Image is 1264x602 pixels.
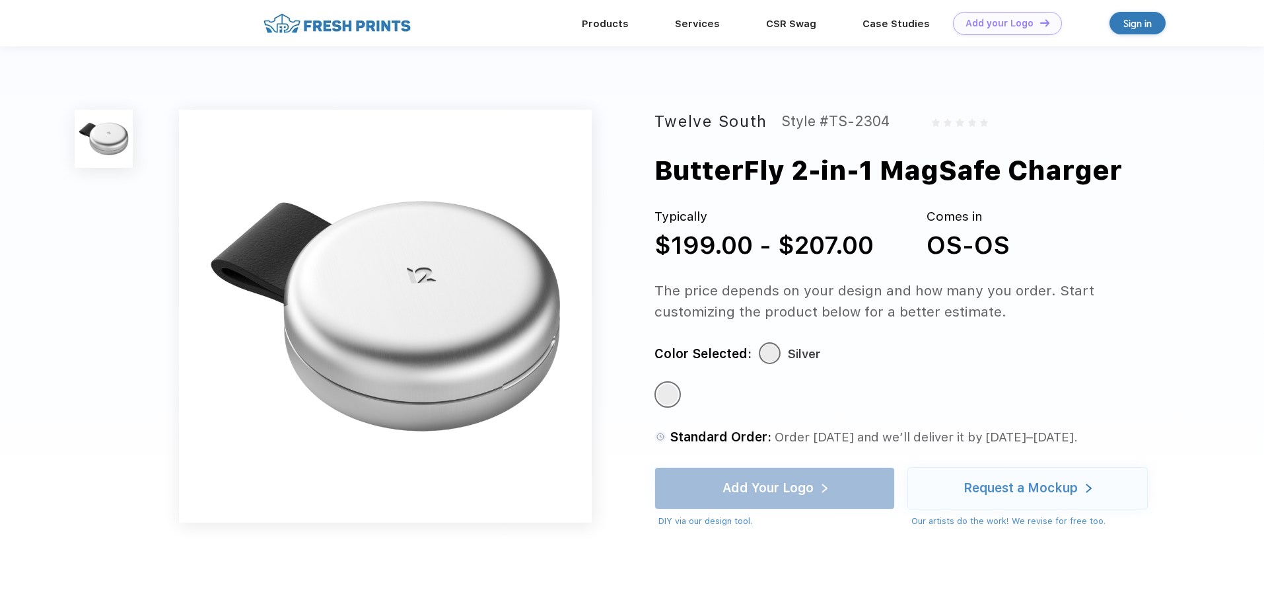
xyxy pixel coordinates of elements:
[654,110,767,133] div: Twelve South
[1123,16,1152,31] div: Sign in
[654,431,666,443] img: standard order
[75,110,133,168] img: func=resize&h=100
[654,227,874,264] div: $199.00 - $207.00
[781,110,890,133] div: Style #TS-2304
[966,18,1034,29] div: Add your Logo
[911,515,1148,528] div: Our artists do the work! We revise for free too.
[1109,12,1166,34] a: Sign in
[670,430,771,445] span: Standard Order:
[654,151,1122,190] div: ButterFly 2-in-1 MagSafe Charger
[927,227,1010,264] div: OS-OS
[980,118,988,126] img: gray_star.svg
[968,118,976,126] img: gray_star.svg
[260,12,415,35] img: fo%20logo%202.webp
[657,384,678,405] div: Silver
[775,430,1078,445] span: Order [DATE] and we’ll deliver it by [DATE]–[DATE].
[654,280,1173,322] div: The price depends on your design and how many you order. Start customizing the product below for ...
[927,207,1010,227] div: Comes in
[1086,484,1092,494] img: white arrow
[964,482,1078,495] div: Request a Mockup
[932,118,940,126] img: gray_star.svg
[956,118,964,126] img: gray_star.svg
[179,110,592,523] img: func=resize&h=640
[658,515,895,528] div: DIY via our design tool.
[582,18,629,30] a: Products
[944,118,952,126] img: gray_star.svg
[654,207,874,227] div: Typically
[654,344,752,365] div: Color Selected:
[1040,19,1049,26] img: DT
[787,344,821,365] div: Silver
